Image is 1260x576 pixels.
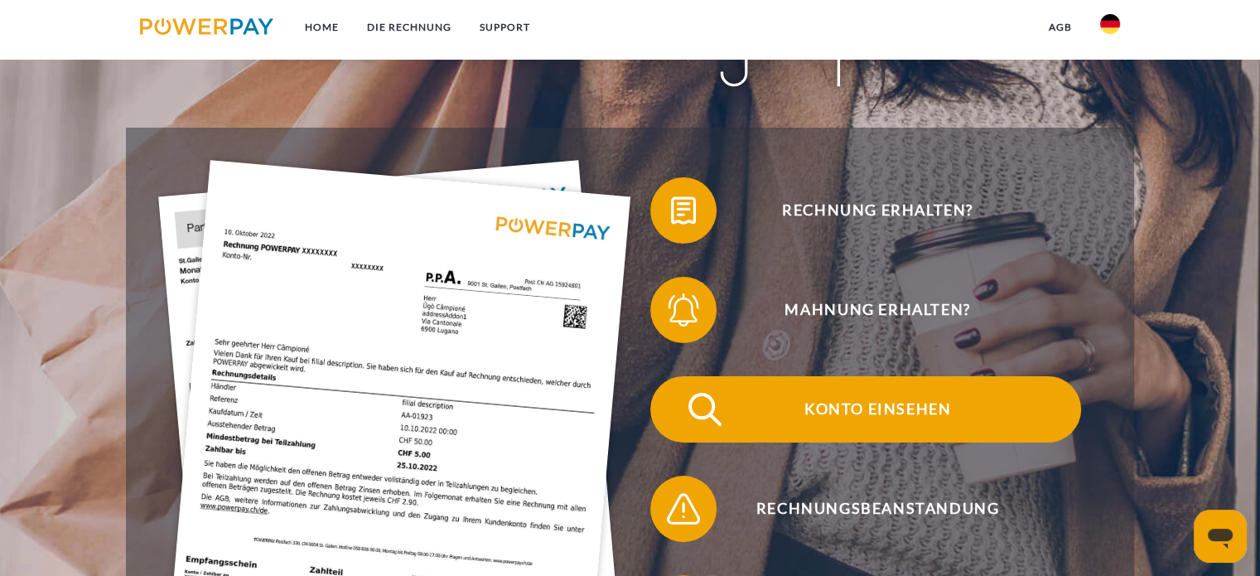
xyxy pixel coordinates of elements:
[650,277,1081,343] button: Mahnung erhalten?
[674,376,1080,443] span: Konto einsehen
[674,476,1080,542] span: Rechnungsbeanstandung
[1035,12,1086,42] a: agb
[674,177,1080,244] span: Rechnung erhalten?
[650,376,1081,443] button: Konto einsehen
[140,18,273,35] img: logo-powerpay.svg
[684,389,726,430] img: qb_search.svg
[663,488,704,530] img: qb_warning.svg
[1100,14,1120,34] img: de
[663,289,704,331] img: qb_bell.svg
[674,277,1080,343] span: Mahnung erhalten?
[650,177,1081,244] button: Rechnung erhalten?
[1194,510,1247,563] iframe: Schaltfläche zum Öffnen des Messaging-Fensters
[353,12,466,42] a: DIE RECHNUNG
[291,12,353,42] a: Home
[663,190,704,231] img: qb_bill.svg
[650,476,1081,542] button: Rechnungsbeanstandung
[466,12,544,42] a: SUPPORT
